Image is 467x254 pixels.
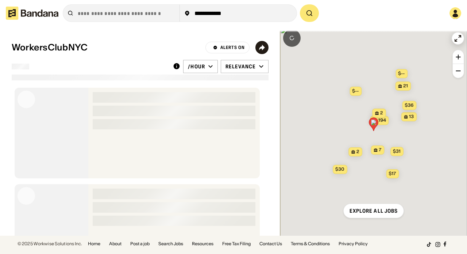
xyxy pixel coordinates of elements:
a: Resources [192,242,213,246]
a: About [109,242,121,246]
a: Post a job [130,242,150,246]
div: grid [12,85,269,236]
span: $-- [352,88,359,94]
span: $31 [393,148,401,154]
a: Free Tax Filing [222,242,251,246]
span: 2 [356,149,359,155]
span: 21 [404,83,408,89]
span: $-- [398,71,405,76]
span: $30 [335,166,344,172]
div: /hour [188,63,205,70]
span: 7 [379,147,382,153]
div: Relevance [225,63,256,70]
img: Bandana logotype [6,7,58,20]
span: 13 [409,114,414,120]
span: 194 [378,117,386,124]
span: $36 [405,102,414,108]
div: Explore all jobs [350,208,398,213]
span: 2 [380,110,383,116]
span: $17 [389,171,396,176]
a: Privacy Policy [339,242,368,246]
a: Search Jobs [158,242,183,246]
div: WorkersClubNYC [12,42,88,53]
div: Alerts On [220,45,245,50]
a: Home [88,242,100,246]
a: Terms & Conditions [291,242,330,246]
a: Contact Us [259,242,282,246]
div: © 2025 Workwise Solutions Inc. [18,242,82,246]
